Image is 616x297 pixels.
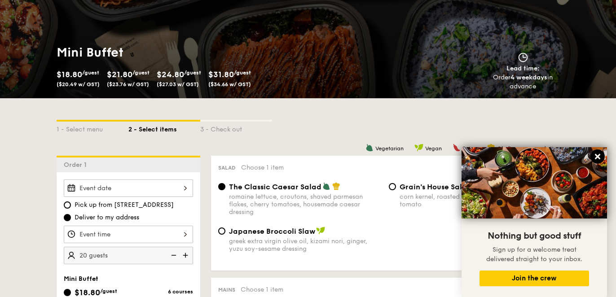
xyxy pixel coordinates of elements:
[234,70,251,76] span: /guest
[400,193,552,208] div: corn kernel, roasted sesame dressing, cherry tomato
[57,122,128,134] div: 1 - Select menu
[316,227,325,235] img: icon-vegan.f8ff3823.svg
[516,52,530,62] img: icon-clock.2db775ea.svg
[208,81,251,87] span: ($34.66 w/ GST)
[64,214,71,221] input: Deliver to my address
[414,144,423,152] img: icon-vegan.f8ff3823.svg
[365,144,374,152] img: icon-vegetarian.fe4039eb.svg
[57,70,82,79] span: $18.80
[462,147,607,218] img: DSC07876-Edit02-Large.jpeg
[425,145,442,152] span: Vegan
[483,73,563,91] div: Order in advance
[590,149,605,164] button: Close
[506,65,540,72] span: Lead time:
[400,183,472,191] span: Grain's House Salad
[241,286,283,293] span: Choose 1 item
[75,201,174,210] span: Pick up from [STREET_ADDRESS]
[510,74,547,81] strong: 4 weekdays
[218,165,236,171] span: Salad
[229,193,382,216] div: romaine lettuce, croutons, shaved parmesan flakes, cherry tomatoes, housemade caesar dressing
[375,145,404,152] span: Vegetarian
[229,183,321,191] span: The Classic Caesar Salad
[218,183,225,190] input: The Classic Caesar Saladromaine lettuce, croutons, shaved parmesan flakes, cherry tomatoes, house...
[64,201,71,209] input: Pick up from [STREET_ADDRESS]
[100,288,117,294] span: /guest
[487,144,495,152] img: icon-chef-hat.a58ddaea.svg
[200,122,272,134] div: 3 - Check out
[57,81,100,87] span: ($20.49 w/ GST)
[389,183,396,190] input: Grain's House Saladcorn kernel, roasted sesame dressing, cherry tomato
[322,182,330,190] img: icon-vegetarian.fe4039eb.svg
[157,81,199,87] span: ($27.03 w/ GST)
[157,70,184,79] span: $24.80
[184,70,201,76] span: /guest
[64,275,98,283] span: Mini Buffet
[75,213,139,222] span: Deliver to my address
[180,247,193,264] img: icon-add.58712e84.svg
[218,287,235,293] span: Mains
[132,70,150,76] span: /guest
[64,179,193,197] input: Event date
[57,44,304,61] h1: Mini Buffet
[488,231,581,241] span: Nothing but good stuff
[453,144,461,152] img: icon-spicy.37a8142b.svg
[208,70,234,79] span: $31.80
[107,81,149,87] span: ($23.76 w/ GST)
[497,145,559,152] span: Chef's recommendation
[128,122,200,134] div: 2 - Select items
[332,182,340,190] img: icon-chef-hat.a58ddaea.svg
[64,247,193,264] input: Number of guests
[218,227,225,235] input: Japanese Broccoli Slawgreek extra virgin olive oil, kizami nori, ginger, yuzu soy-sesame dressing
[229,237,382,253] div: greek extra virgin olive oil, kizami nori, ginger, yuzu soy-sesame dressing
[82,70,99,76] span: /guest
[107,70,132,79] span: $21.80
[64,289,71,296] input: $18.80/guest($20.49 w/ GST)6 coursesMin 20 guests
[64,226,193,243] input: Event time
[486,246,582,263] span: Sign up for a welcome treat delivered straight to your inbox.
[462,145,476,152] span: Spicy
[241,164,284,171] span: Choose 1 item
[480,271,589,286] button: Join the crew
[229,227,315,236] span: Japanese Broccoli Slaw
[128,288,193,295] div: 6 courses
[64,161,90,169] span: Order 1
[166,247,180,264] img: icon-reduce.1d2dbef1.svg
